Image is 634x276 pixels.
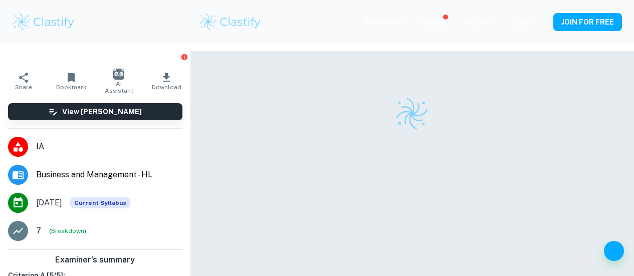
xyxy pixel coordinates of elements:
p: Review [421,17,446,28]
div: This exemplar is based on the current syllabus. Feel free to refer to it for inspiration/ideas wh... [70,197,130,208]
span: Bookmark [56,84,87,91]
span: ( ) [49,226,86,236]
span: [DATE] [36,197,62,209]
h6: Examiner's summary [4,254,186,266]
button: Report issue [181,53,188,61]
span: AI Assistant [101,80,137,94]
button: View [PERSON_NAME] [8,103,182,120]
span: Share [15,84,32,91]
img: Clastify logo [12,12,76,32]
button: Download [143,67,190,95]
button: Help and Feedback [604,241,624,261]
img: Clastify logo [394,96,430,131]
p: 7 [36,225,41,237]
h6: View [PERSON_NAME] [62,106,142,117]
button: Breakdown [51,226,84,235]
span: Download [152,84,181,91]
img: AI Assistant [113,69,124,80]
span: Current Syllabus [70,197,130,208]
p: Exemplars [365,16,401,27]
button: Bookmark [48,67,95,95]
a: Schools [466,18,494,26]
img: Clastify logo [198,12,262,32]
span: IA [36,141,182,153]
span: Business and Management - HL [36,169,182,181]
button: AI Assistant [95,67,143,95]
button: JOIN FOR FREE [553,13,622,31]
a: Login [514,18,533,26]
